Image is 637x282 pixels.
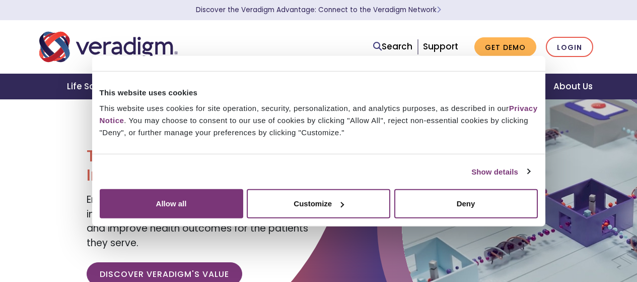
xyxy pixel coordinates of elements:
[196,5,441,15] a: Discover the Veradigm Advantage: Connect to the Veradigm NetworkLearn More
[373,40,412,53] a: Search
[100,104,538,125] a: Privacy Notice
[100,102,538,139] div: This website uses cookies for site operation, security, personalization, and analytics purposes, ...
[39,30,178,64] img: Veradigm logo
[423,40,458,52] a: Support
[100,86,538,98] div: This website uses cookies
[474,37,536,57] a: Get Demo
[87,193,308,250] span: Empowering our clients with trusted data, insights, and solutions to help reduce costs and improv...
[471,165,530,178] a: Show details
[247,189,390,218] button: Customize
[437,5,441,15] span: Learn More
[87,146,311,185] h1: Transforming Health, Insightfully®
[546,37,593,58] a: Login
[541,74,605,99] a: About Us
[394,189,538,218] button: Deny
[55,74,138,99] a: Life Sciences
[100,189,243,218] button: Allow all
